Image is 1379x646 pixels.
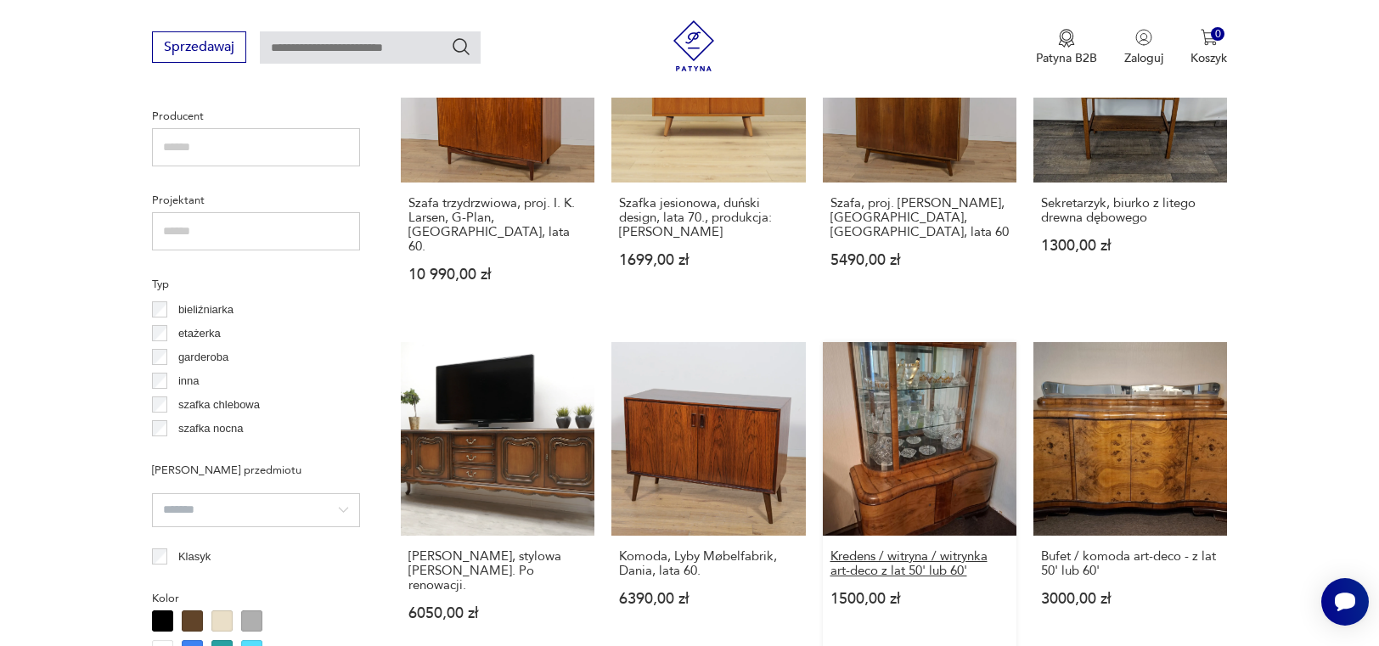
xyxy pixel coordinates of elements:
[1041,239,1219,253] p: 1300,00 zł
[152,461,360,480] p: [PERSON_NAME] przedmiotu
[152,31,246,63] button: Sprzedawaj
[408,549,587,593] h3: [PERSON_NAME], stylowa [PERSON_NAME]. Po renowacji.
[178,301,234,319] p: bieliźniarka
[1124,29,1163,66] button: Zaloguj
[619,196,797,239] h3: Szafka jesionowa, duński design, lata 70., produkcja: [PERSON_NAME]
[1058,29,1075,48] img: Ikona medalu
[178,372,200,390] p: inna
[152,589,360,608] p: Kolor
[1201,29,1218,46] img: Ikona koszyka
[1321,578,1369,626] iframe: Smartsupp widget button
[1036,29,1097,66] button: Patyna B2B
[668,20,719,71] img: Patyna - sklep z meblami i dekoracjami vintage
[619,253,797,267] p: 1699,00 zł
[152,107,360,126] p: Producent
[1190,50,1227,66] p: Koszyk
[1036,50,1097,66] p: Patyna B2B
[1211,27,1225,42] div: 0
[178,548,211,566] p: Klasyk
[152,191,360,210] p: Projektant
[178,324,221,343] p: etażerka
[152,275,360,294] p: Typ
[1041,549,1219,578] h3: Bufet / komoda art-deco - z lat 50' lub 60'
[830,253,1009,267] p: 5490,00 zł
[408,196,587,254] h3: Szafa trzydrzwiowa, proj. I. K. Larsen, G-Plan, [GEOGRAPHIC_DATA], lata 60.
[1135,29,1152,46] img: Ikonka użytkownika
[178,396,260,414] p: szafka chlebowa
[1190,29,1227,66] button: 0Koszyk
[619,592,797,606] p: 6390,00 zł
[830,592,1009,606] p: 1500,00 zł
[1041,196,1219,225] h3: Sekretarzyk, biurko z litego drewna dębowego
[619,549,797,578] h3: Komoda, Lyby Møbelfabrik, Dania, lata 60.
[178,419,244,438] p: szafka nocna
[408,606,587,621] p: 6050,00 zł
[178,348,228,367] p: garderoba
[1036,29,1097,66] a: Ikona medaluPatyna B2B
[1124,50,1163,66] p: Zaloguj
[1041,592,1219,606] p: 3000,00 zł
[152,42,246,54] a: Sprzedawaj
[830,549,1009,578] h3: Kredens / witryna / witrynka art-deco z lat 50' lub 60'
[830,196,1009,239] h3: Szafa, proj. [PERSON_NAME], [GEOGRAPHIC_DATA], [GEOGRAPHIC_DATA], lata 60
[451,37,471,57] button: Szukaj
[408,267,587,282] p: 10 990,00 zł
